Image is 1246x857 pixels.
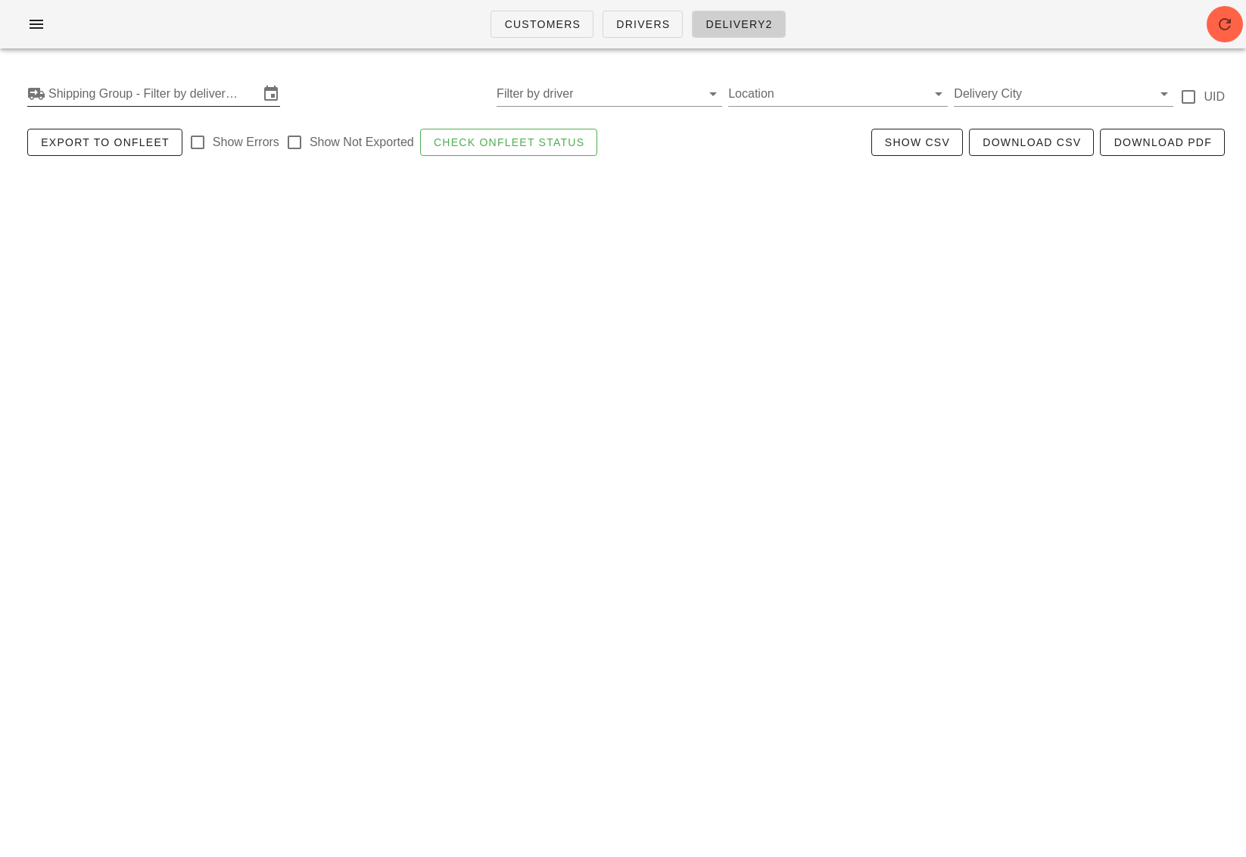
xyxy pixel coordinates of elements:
span: Show CSV [884,136,950,148]
button: Download PDF [1100,129,1225,156]
button: Show CSV [871,129,963,156]
span: Download PDF [1113,136,1212,148]
span: Download CSV [982,136,1081,148]
div: Delivery City [954,82,1173,106]
span: Drivers [615,18,670,30]
span: Delivery2 [705,18,772,30]
a: Drivers [603,11,683,38]
a: Delivery2 [692,11,785,38]
div: Location [728,82,948,106]
button: Check Onfleet Status [420,129,598,156]
span: Export to Onfleet [40,136,170,148]
a: Customers [491,11,593,38]
label: UID [1204,89,1225,104]
span: Customers [503,18,581,30]
label: Show Not Exported [310,135,414,150]
button: Download CSV [969,129,1094,156]
div: Filter by driver [497,82,722,106]
button: Export to Onfleet [27,129,182,156]
label: Show Errors [213,135,279,150]
span: Check Onfleet Status [433,136,585,148]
